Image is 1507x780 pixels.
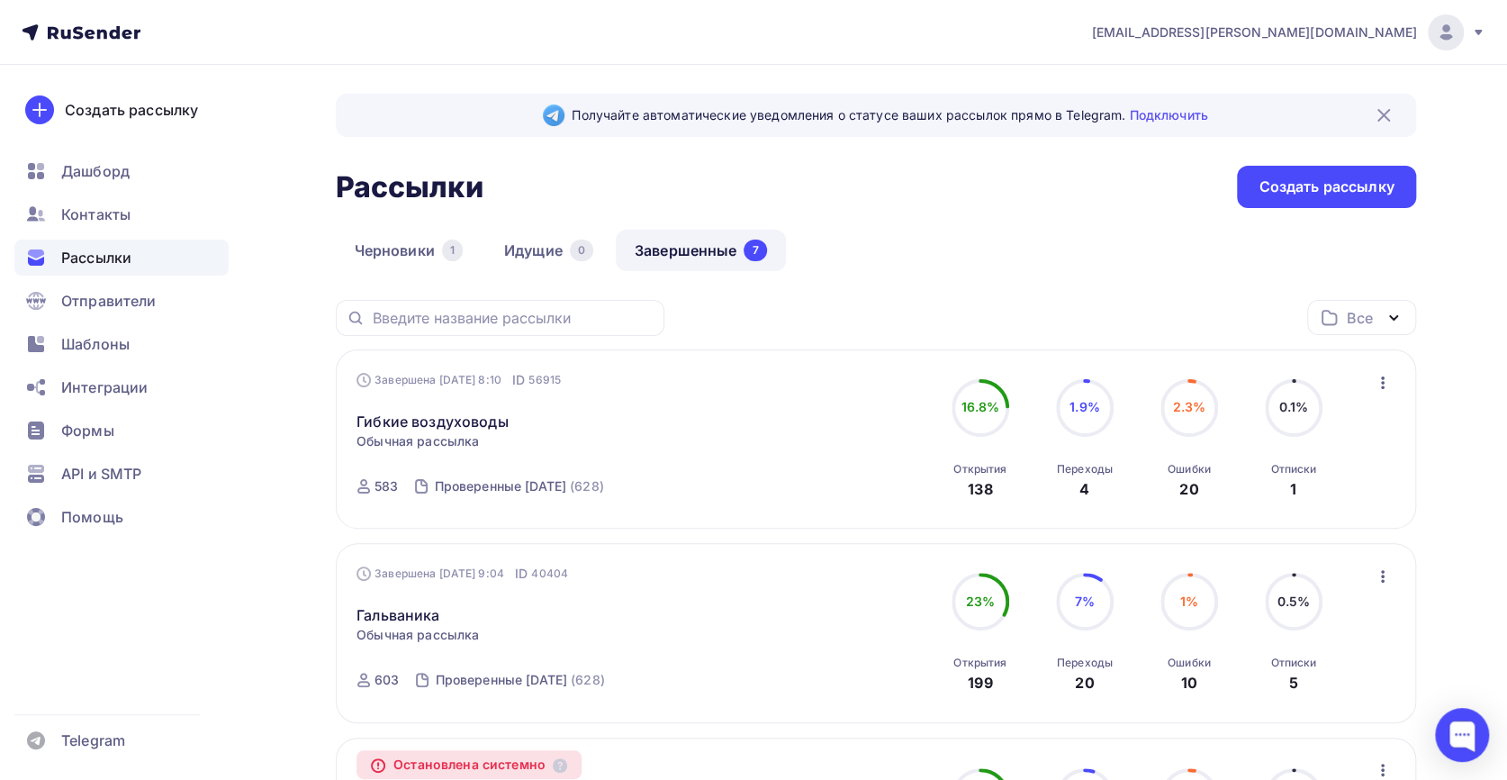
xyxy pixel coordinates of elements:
[1278,399,1308,414] span: 0.1%
[65,99,198,121] div: Создать рассылку
[61,376,148,398] span: Интеграции
[61,247,131,268] span: Рассылки
[1277,594,1310,609] span: 0.5%
[961,399,999,414] span: 16.8%
[1172,399,1205,414] span: 2.3%
[1057,462,1113,476] div: Переходы
[1347,307,1372,329] div: Все
[434,477,566,495] div: Проверенные [DATE]
[356,750,582,779] div: Остановлена системно
[356,432,479,450] span: Обычная рассылка
[61,290,157,312] span: Отправители
[14,413,229,449] a: Формы
[968,672,992,694] div: 199
[570,477,604,495] div: (628)
[1289,672,1298,694] div: 5
[442,240,463,261] div: 1
[61,333,130,355] span: Шаблоны
[953,462,1006,476] div: Открытия
[61,204,131,225] span: Контакты
[953,656,1006,670] div: Открытия
[356,371,561,389] div: Завершена [DATE] 8:10
[570,240,593,261] div: 0
[14,283,229,319] a: Отправители
[1181,672,1197,694] div: 10
[543,104,564,126] img: Telegram
[432,472,605,501] a: Проверенные [DATE] (628)
[1091,23,1417,41] span: [EMAIL_ADDRESS][PERSON_NAME][DOMAIN_NAME]
[616,230,786,271] a: Завершенные7
[336,230,482,271] a: Черновики1
[571,671,605,689] div: (628)
[1179,478,1198,500] div: 20
[528,371,561,389] span: 56915
[61,506,123,528] span: Помощь
[61,730,125,751] span: Telegram
[356,565,568,583] div: Завершена [DATE] 9:04
[433,666,606,694] a: Проверенные [DATE] (628)
[1168,656,1211,670] div: Ошибки
[336,169,483,205] h2: Рассылки
[1180,594,1198,609] span: 1%
[61,420,114,441] span: Формы
[515,565,528,583] span: ID
[968,478,992,500] div: 138
[572,106,1207,124] span: Получайте автоматические уведомления о статусе ваших рассылок прямо в Telegram.
[374,671,399,689] div: 603
[1259,177,1394,197] div: Создать рассылку
[374,477,398,495] div: 583
[356,604,439,626] a: Гальваника
[356,411,509,432] a: Гибкие воздуховоды
[14,196,229,232] a: Контакты
[1069,399,1100,414] span: 1.9%
[1270,656,1316,670] div: Отписки
[14,240,229,276] a: Рассылки
[1270,462,1316,476] div: Отписки
[61,160,130,182] span: Дашборд
[1057,656,1113,670] div: Переходы
[1075,594,1095,609] span: 7%
[373,308,654,328] input: Введите название рассылки
[512,371,525,389] span: ID
[14,153,229,189] a: Дашборд
[1168,462,1211,476] div: Ошибки
[1307,300,1416,335] button: Все
[435,671,567,689] div: Проверенные [DATE]
[1079,478,1089,500] div: 4
[485,230,612,271] a: Идущие0
[1075,672,1094,694] div: 20
[531,565,568,583] span: 40404
[966,594,995,609] span: 23%
[1091,14,1485,50] a: [EMAIL_ADDRESS][PERSON_NAME][DOMAIN_NAME]
[1129,107,1207,122] a: Подключить
[1290,478,1296,500] div: 1
[744,240,766,261] div: 7
[14,326,229,362] a: Шаблоны
[61,463,141,485] span: API и SMTP
[356,626,479,644] span: Обычная рассылка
